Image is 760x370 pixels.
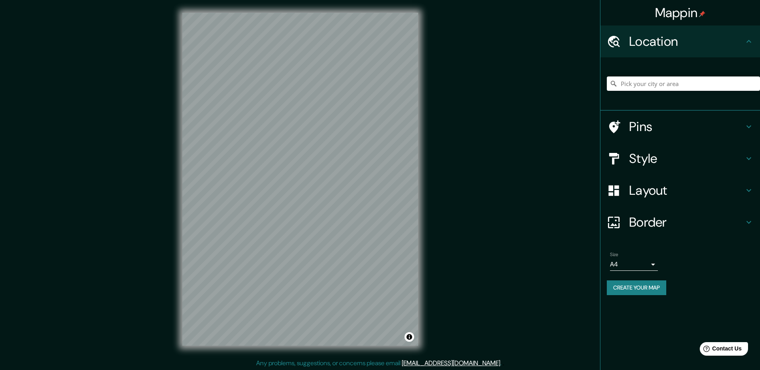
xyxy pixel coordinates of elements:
h4: Pins [629,119,744,135]
div: . [503,358,504,368]
div: A4 [610,258,658,271]
iframe: Help widget launcher [689,339,751,361]
button: Toggle attribution [405,332,414,342]
input: Pick your city or area [607,76,760,91]
div: Pins [600,111,760,143]
h4: Location [629,33,744,49]
div: Style [600,143,760,174]
label: Size [610,251,618,258]
h4: Style [629,151,744,166]
div: Location [600,25,760,57]
h4: Mappin [655,5,706,21]
img: pin-icon.png [699,11,705,17]
h4: Border [629,214,744,230]
p: Any problems, suggestions, or concerns please email . [256,358,501,368]
h4: Layout [629,182,744,198]
a: [EMAIL_ADDRESS][DOMAIN_NAME] [402,359,500,367]
div: . [501,358,503,368]
canvas: Map [182,13,418,346]
div: Border [600,206,760,238]
div: Layout [600,174,760,206]
button: Create your map [607,280,666,295]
